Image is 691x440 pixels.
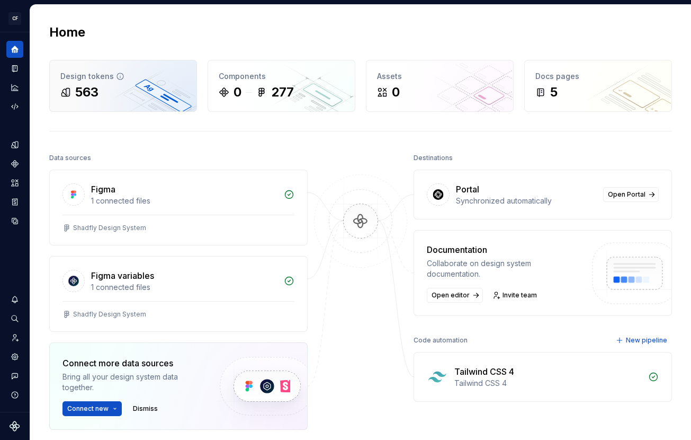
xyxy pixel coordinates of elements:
[456,183,479,196] div: Portal
[73,224,146,232] div: Shadfly Design System
[75,84,98,101] div: 563
[6,367,23,384] button: Contact support
[377,71,502,82] div: Assets
[208,60,355,112] a: Components0277
[91,196,277,206] div: 1 connected files
[603,187,659,202] a: Open Portal
[219,71,344,82] div: Components
[60,71,186,82] div: Design tokens
[62,372,202,393] div: Bring all your design system data together.
[73,310,146,319] div: Shadfly Design System
[6,41,23,58] a: Home
[62,401,122,416] button: Connect new
[6,98,23,115] a: Code automation
[392,84,400,101] div: 0
[550,84,558,101] div: 5
[91,282,277,293] div: 1 connected files
[608,190,645,199] span: Open Portal
[535,71,661,82] div: Docs pages
[62,357,202,369] div: Connect more data sources
[6,79,23,96] a: Analytics
[49,24,85,41] h2: Home
[91,183,115,196] div: Figma
[271,84,294,101] div: 277
[626,336,667,345] span: New pipeline
[49,151,91,165] div: Data sources
[6,174,23,191] a: Assets
[454,365,514,378] div: Tailwind CSS 4
[6,329,23,346] a: Invite team
[91,269,154,282] div: Figma variables
[6,155,23,172] a: Components
[456,196,597,206] div: Synchronized automatically
[6,60,23,77] a: Documentation
[613,333,672,348] button: New pipeline
[6,213,23,230] a: Data sources
[6,136,23,153] a: Design tokens
[524,60,672,112] a: Docs pages5
[234,84,241,101] div: 0
[414,333,468,348] div: Code automation
[432,291,470,300] span: Open editor
[427,243,582,256] div: Documentation
[49,60,197,112] a: Design tokens563
[6,291,23,308] button: Notifications
[133,404,158,413] span: Dismiss
[8,12,21,25] div: CF
[128,401,163,416] button: Dismiss
[6,193,23,210] a: Storybook stories
[489,288,542,303] a: Invite team
[49,256,308,332] a: Figma variables1 connected filesShadfly Design System
[427,288,483,303] a: Open editor
[67,404,109,413] span: Connect new
[502,291,537,300] span: Invite team
[414,151,453,165] div: Destinations
[2,7,28,30] button: CF
[6,348,23,365] a: Settings
[6,310,23,327] button: Search ⌘K
[454,378,642,389] div: Tailwind CSS 4
[427,258,582,279] div: Collaborate on design system documentation.
[49,170,308,245] a: Figma1 connected filesShadfly Design System
[10,421,20,432] svg: Supernova Logo
[366,60,514,112] a: Assets0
